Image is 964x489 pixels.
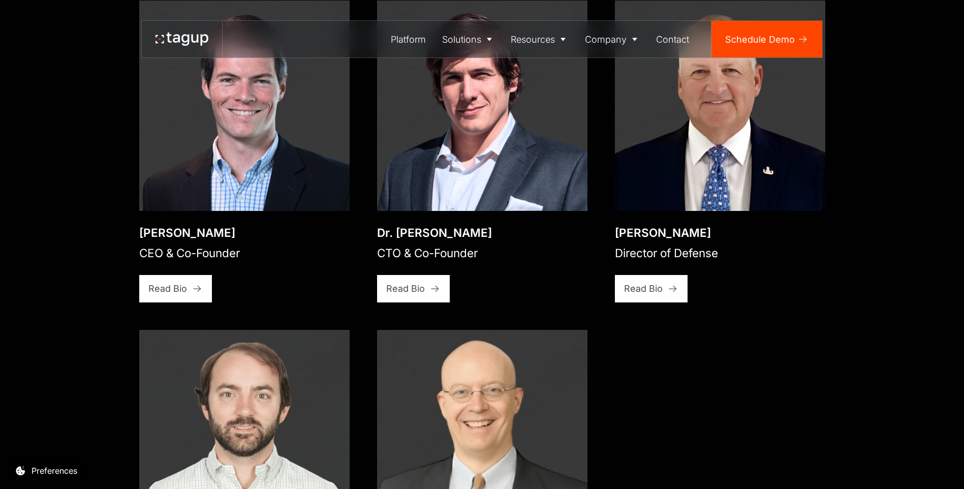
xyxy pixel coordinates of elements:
img: Jon Garrity [139,1,350,211]
a: Open bio popup [377,1,587,211]
div: CTO & Co-Founder [377,245,492,261]
a: Read Bio [377,275,450,302]
div: Preferences [32,465,77,477]
div: Dr. [PERSON_NAME] [377,225,492,241]
div: Contact [656,33,689,46]
div: Read Bio [624,282,663,295]
div: [PERSON_NAME] [139,225,240,241]
a: Contact [648,21,698,57]
a: Schedule Demo [711,21,822,57]
div: Solutions [442,33,481,46]
div: Platform [391,33,426,46]
div: Company [585,33,627,46]
div: CEO & Co-Founder [139,245,240,261]
div: Read Bio [148,282,187,295]
a: Resources [503,21,577,57]
a: Open bio popup [139,1,350,211]
img: Dr. Will Vega-Brown [377,1,587,211]
a: Solutions [434,21,503,57]
div: Resources [511,33,555,46]
div: Read Bio [386,282,425,295]
a: Platform [383,21,434,57]
div: Schedule Demo [725,33,795,46]
div: [PERSON_NAME] [615,225,718,241]
a: Read Bio [615,275,688,302]
a: Company [577,21,648,57]
a: Read Bio [139,275,212,302]
a: Open bio popup [615,1,825,211]
div: Director of Defense [615,245,718,261]
img: Paul Plemmons [615,1,825,211]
